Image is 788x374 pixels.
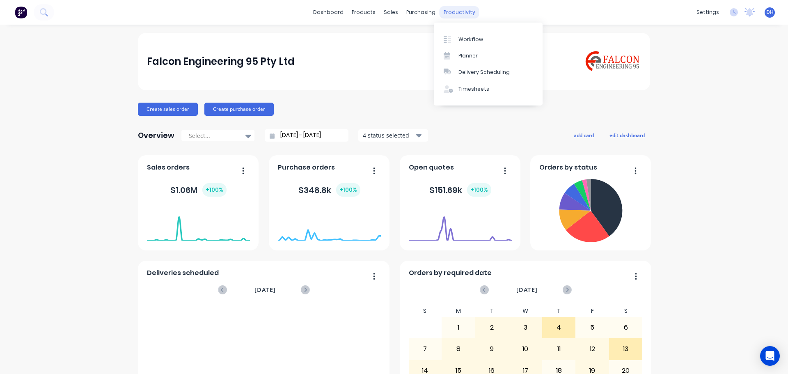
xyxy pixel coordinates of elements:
div: M [442,305,475,317]
img: Factory [15,6,27,18]
div: products [348,6,380,18]
div: settings [692,6,723,18]
div: purchasing [402,6,440,18]
div: 12 [576,339,609,359]
span: DH [766,9,774,16]
a: Delivery Scheduling [434,64,543,80]
div: + 100 % [202,183,227,197]
div: $ 1.06M [170,183,227,197]
button: Create purchase order [204,103,274,116]
div: + 100 % [467,183,491,197]
div: 4 status selected [363,131,415,140]
div: 10 [509,339,542,359]
div: 2 [476,317,509,338]
div: 11 [543,339,575,359]
button: Create sales order [138,103,198,116]
div: Open Intercom Messenger [760,346,780,366]
a: dashboard [309,6,348,18]
a: Workflow [434,31,543,47]
div: 7 [409,339,442,359]
div: Delivery Scheduling [458,69,510,76]
div: F [575,305,609,317]
div: 13 [609,339,642,359]
span: [DATE] [516,285,538,294]
span: Sales orders [147,163,190,172]
div: W [509,305,542,317]
div: S [408,305,442,317]
div: 6 [609,317,642,338]
div: productivity [440,6,479,18]
div: T [542,305,576,317]
div: $ 348.8k [298,183,360,197]
div: Timesheets [458,85,489,93]
div: 5 [576,317,609,338]
div: Overview [138,127,174,144]
button: 4 status selected [358,129,428,142]
div: T [475,305,509,317]
div: Falcon Engineering 95 Pty Ltd [147,53,295,70]
a: Planner [434,48,543,64]
img: Falcon Engineering 95 Pty Ltd [584,50,641,73]
div: Planner [458,52,478,60]
div: $ 151.69k [429,183,491,197]
button: add card [568,130,599,140]
div: 1 [442,317,475,338]
a: Timesheets [434,81,543,97]
div: S [609,305,643,317]
span: Orders by status [539,163,597,172]
div: Workflow [458,36,483,43]
div: + 100 % [336,183,360,197]
button: edit dashboard [604,130,650,140]
span: [DATE] [254,285,276,294]
div: sales [380,6,402,18]
span: Open quotes [409,163,454,172]
div: 4 [543,317,575,338]
span: Purchase orders [278,163,335,172]
div: 9 [476,339,509,359]
div: 8 [442,339,475,359]
div: 3 [509,317,542,338]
